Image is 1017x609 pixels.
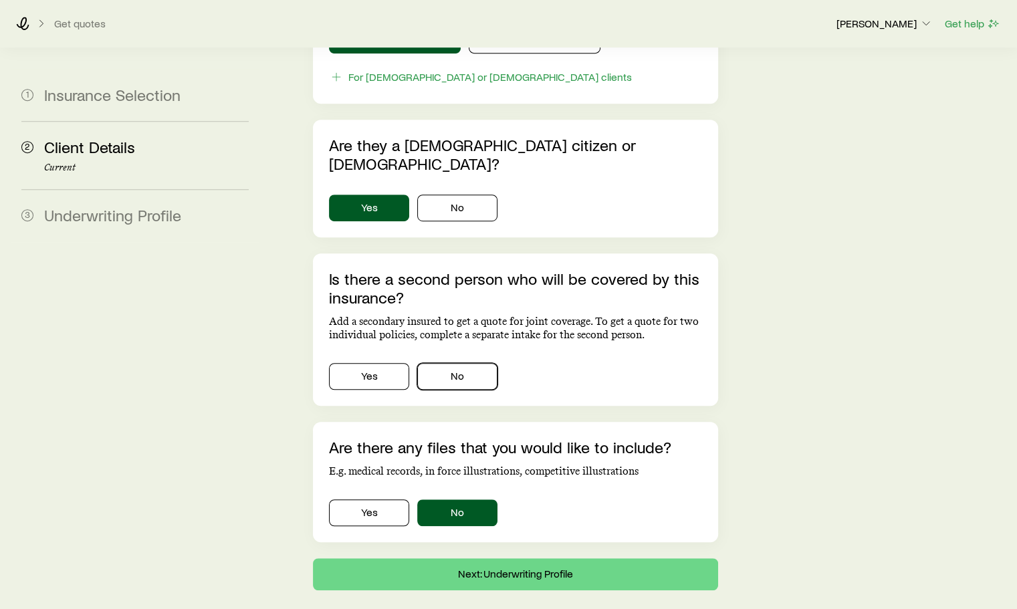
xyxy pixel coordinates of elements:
span: Client Details [44,137,135,156]
span: 1 [21,89,33,101]
button: Yes [329,363,409,390]
button: Yes [329,195,409,221]
button: For [DEMOGRAPHIC_DATA] or [DEMOGRAPHIC_DATA] clients [329,70,633,85]
p: Is there a second person who will be covered by this insurance? [329,269,701,307]
p: Are there any files that you would like to include? [329,438,701,457]
button: Next: Underwriting Profile [313,558,717,590]
p: [PERSON_NAME] [836,17,933,30]
span: Underwriting Profile [44,205,181,225]
button: [PERSON_NAME] [836,16,933,32]
button: No [417,499,497,526]
span: 2 [21,141,33,153]
p: Current [44,162,249,173]
span: 3 [21,209,33,221]
span: Insurance Selection [44,85,181,104]
div: For [DEMOGRAPHIC_DATA] or [DEMOGRAPHIC_DATA] clients [348,70,632,84]
p: Are they a [DEMOGRAPHIC_DATA] citizen or [DEMOGRAPHIC_DATA]? [329,136,701,173]
button: Get help [944,16,1001,31]
button: Yes [329,499,409,526]
p: Add a secondary insured to get a quote for joint coverage. To get a quote for two individual poli... [329,315,701,342]
p: E.g. medical records, in force illustrations, competitive illustrations [329,465,701,478]
button: No [417,363,497,390]
button: Get quotes [53,17,106,30]
button: No [417,195,497,221]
